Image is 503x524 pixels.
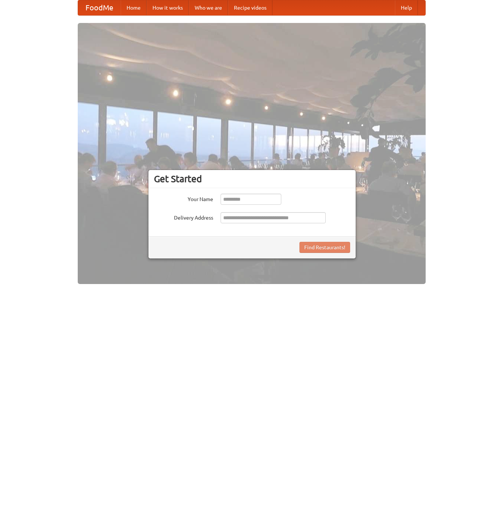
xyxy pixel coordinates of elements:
[395,0,418,15] a: Help
[299,242,350,253] button: Find Restaurants!
[147,0,189,15] a: How it works
[121,0,147,15] a: Home
[154,173,350,184] h3: Get Started
[154,212,213,221] label: Delivery Address
[154,194,213,203] label: Your Name
[78,0,121,15] a: FoodMe
[228,0,272,15] a: Recipe videos
[189,0,228,15] a: Who we are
